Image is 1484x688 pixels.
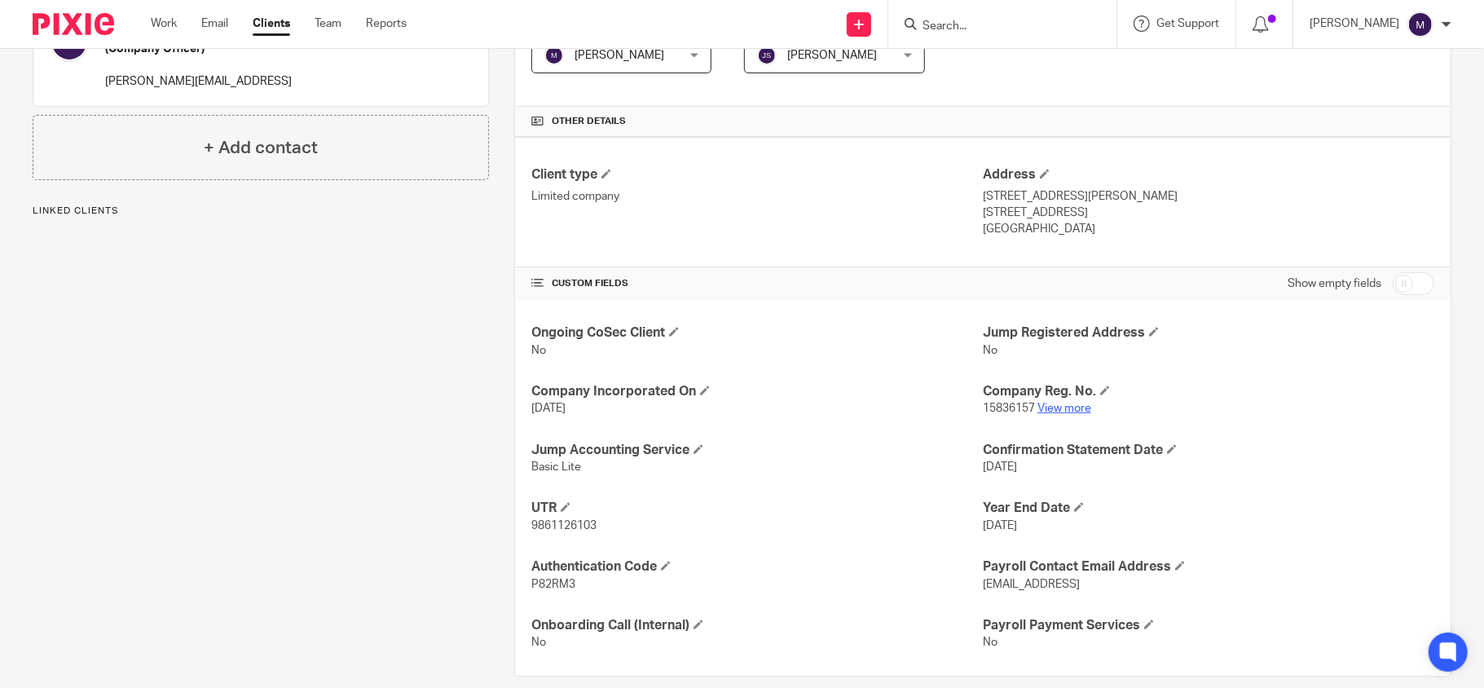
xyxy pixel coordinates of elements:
span: [DATE] [983,461,1017,473]
h4: Ongoing CoSec Client [531,324,983,342]
p: [PERSON_NAME] [1310,15,1399,32]
a: Clients [253,15,290,32]
p: Linked clients [33,205,489,218]
a: Work [151,15,177,32]
span: [EMAIL_ADDRESS] [983,579,1080,590]
span: Get Support [1156,18,1219,29]
h4: + Add contact [204,135,318,161]
span: 15836157 [983,403,1035,414]
span: No [983,345,997,356]
span: [DATE] [983,520,1017,531]
h4: UTR [531,500,983,517]
label: Show empty fields [1288,276,1381,292]
h4: CUSTOM FIELDS [531,277,983,290]
h4: Client type [531,166,983,183]
h4: Company Reg. No. [983,383,1434,400]
a: Reports [366,15,407,32]
span: Basic Lite [531,461,581,473]
span: P82RM3 [531,579,575,590]
span: [DATE] [531,403,566,414]
p: [STREET_ADDRESS][PERSON_NAME] [983,188,1434,205]
h4: Jump Accounting Service [531,442,983,459]
img: svg%3E [1407,11,1433,37]
span: 9861126103 [531,520,597,531]
h4: Company Incorporated On [531,383,983,400]
h4: Authentication Code [531,558,983,576]
h4: Payroll Contact Email Address [983,558,1434,576]
span: No [983,637,997,648]
span: Other details [552,115,626,128]
p: Limited company [531,188,983,205]
span: [PERSON_NAME] [787,50,877,61]
input: Search [921,20,1068,34]
p: [STREET_ADDRESS] [983,205,1434,221]
img: svg%3E [544,46,564,65]
h4: Year End Date [983,500,1434,517]
h4: Address [983,166,1434,183]
h4: Onboarding Call (Internal) [531,617,983,634]
a: Team [315,15,341,32]
span: [PERSON_NAME] [575,50,664,61]
p: [PERSON_NAME][EMAIL_ADDRESS] [105,73,292,90]
span: No [531,637,546,648]
span: No [531,345,546,356]
h4: Confirmation Statement Date [983,442,1434,459]
img: Pixie [33,13,114,35]
img: svg%3E [757,46,777,65]
h4: Payroll Payment Services [983,617,1434,634]
p: [GEOGRAPHIC_DATA] [983,221,1434,237]
h4: Jump Registered Address [983,324,1434,342]
a: View more [1037,403,1091,414]
a: Email [201,15,228,32]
